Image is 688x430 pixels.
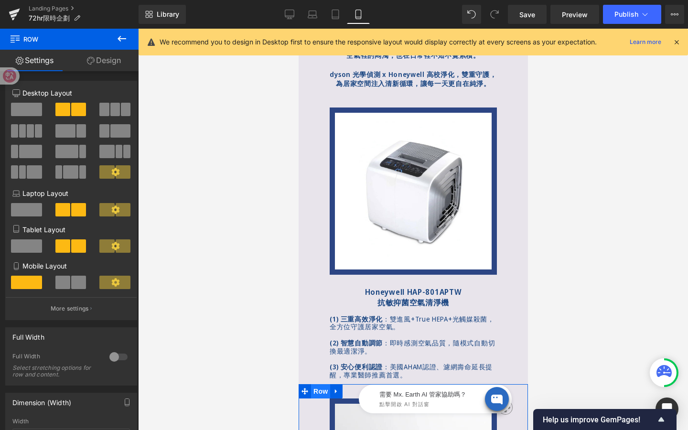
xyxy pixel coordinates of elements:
strong: dyson 光學偵測 x Honeywell 高校淨化，雙重守護， [31,41,198,50]
div: Width [12,418,130,425]
a: Preview [550,5,599,24]
div: Select stretching options for row and content. [12,365,98,378]
button: Redo [485,5,504,24]
p: Laptop Layout [12,188,130,198]
strong: 看不見的灰塵過敏，總是悄悄存在； [58,13,171,22]
p: 抗敏抑菌空氣清淨機 [31,269,198,279]
button: Publish [603,5,661,24]
p: More settings [51,304,89,313]
span: Save [519,10,535,20]
span: Row [12,355,32,370]
button: More settings [6,297,137,320]
a: Landing Pages [29,5,139,12]
a: New Library [139,5,186,24]
strong: (3) 安心便利認證 [31,333,84,343]
p: Desktop Layout [12,88,130,98]
strong: (2) 智慧自動調節 [31,310,84,319]
div: Full Width [12,353,100,363]
span: Publish [614,11,638,18]
strong: 空氣裡的悶濁，也在日常裡不知不覺累積。 [48,22,181,31]
a: Learn more [626,36,665,48]
span: 美國AHAM認證、濾網壽命延長提醒，專業醫師推薦首選。 [31,333,194,351]
a: Design [69,50,139,71]
div: Full Width [12,328,44,341]
div: Dimension (Width) [12,393,71,407]
p: Mobile Layout [12,261,130,271]
div: Open Intercom Messenger [656,398,678,420]
p: ： [31,287,198,303]
span: Row [10,29,105,50]
span: Library [157,10,179,19]
a: Mobile [347,5,370,24]
a: Tablet [324,5,347,24]
button: Undo [462,5,481,24]
p: Tablet Layout [12,225,130,235]
span: Preview [562,10,588,20]
a: Laptop [301,5,324,24]
span: 72hr限時企劃 [29,14,70,22]
span: 即時感測空氣品質，隨模式自動切換最適潔淨。 [31,310,196,327]
a: Desktop [278,5,301,24]
p: Honeywell HAP-801APTW [31,258,198,269]
strong: 為居家空間注入清新循環，讓每一天更自在純淨。 [37,50,192,59]
p: We recommend you to design in Desktop first to ensure the responsive layout would display correct... [160,37,597,47]
p: ： [31,311,198,327]
strong: (1) 三重高效淨化 [31,286,84,295]
button: Show survey - Help us improve GemPages! [543,414,667,425]
iframe: Tiledesk Widget [29,344,220,392]
span: Help us improve GemPages! [543,415,656,424]
button: More [665,5,684,24]
span: 雙進風+True HEPA+光觸媒殺菌，全方位守護居家空氣。 [31,286,196,303]
p: ： [31,334,198,351]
